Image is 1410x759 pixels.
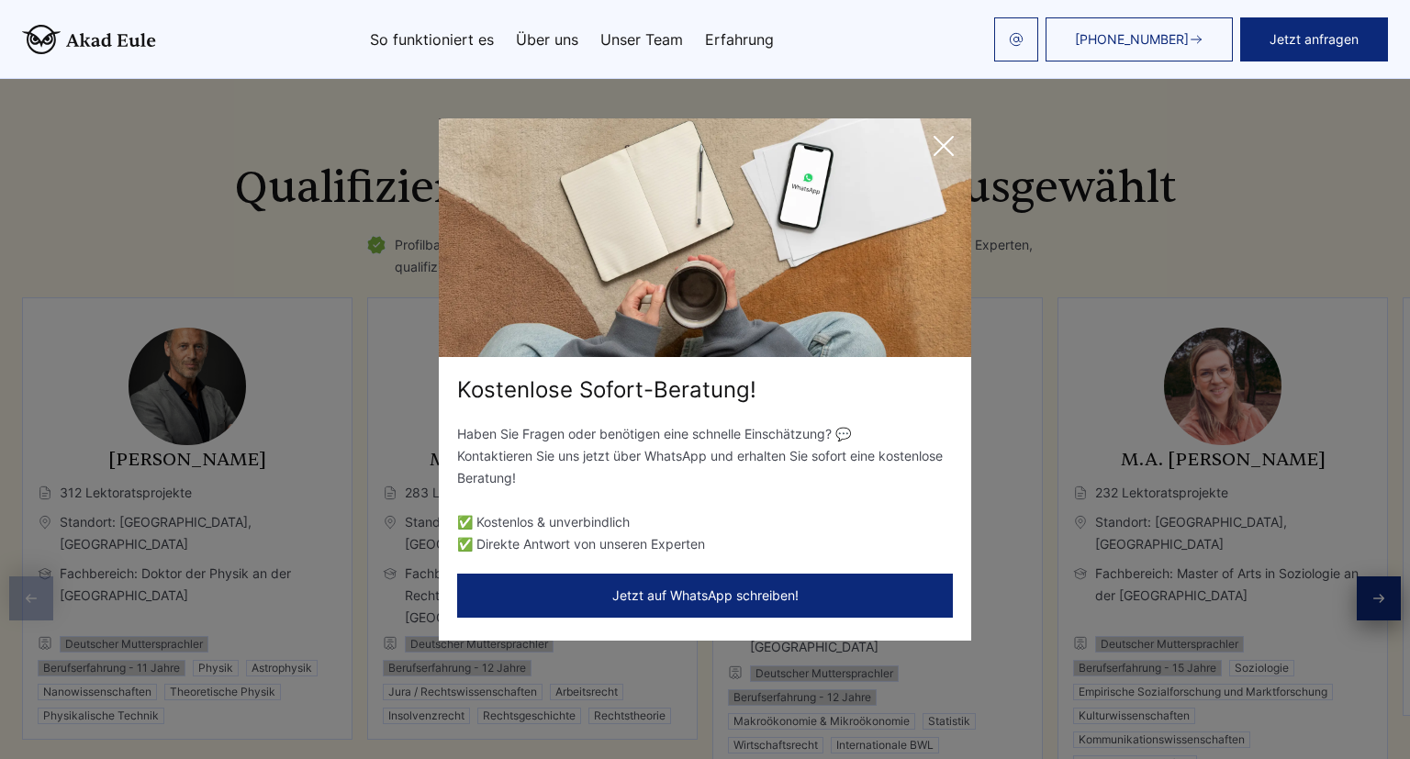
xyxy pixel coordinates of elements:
[600,32,683,47] a: Unser Team
[457,574,953,618] button: Jetzt auf WhatsApp schreiben!
[1009,32,1024,47] img: email
[439,375,971,405] div: Kostenlose Sofort-Beratung!
[516,32,578,47] a: Über uns
[705,32,774,47] a: Erfahrung
[457,533,953,555] li: ✅ Direkte Antwort von unseren Experten
[1240,17,1388,61] button: Jetzt anfragen
[1075,32,1189,47] span: [PHONE_NUMBER]
[1046,17,1233,61] a: [PHONE_NUMBER]
[457,511,953,533] li: ✅ Kostenlos & unverbindlich
[457,423,953,489] p: Haben Sie Fragen oder benötigen eine schnelle Einschätzung? 💬 Kontaktieren Sie uns jetzt über Wha...
[439,118,971,357] img: exit
[22,25,156,54] img: logo
[370,32,494,47] a: So funktioniert es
